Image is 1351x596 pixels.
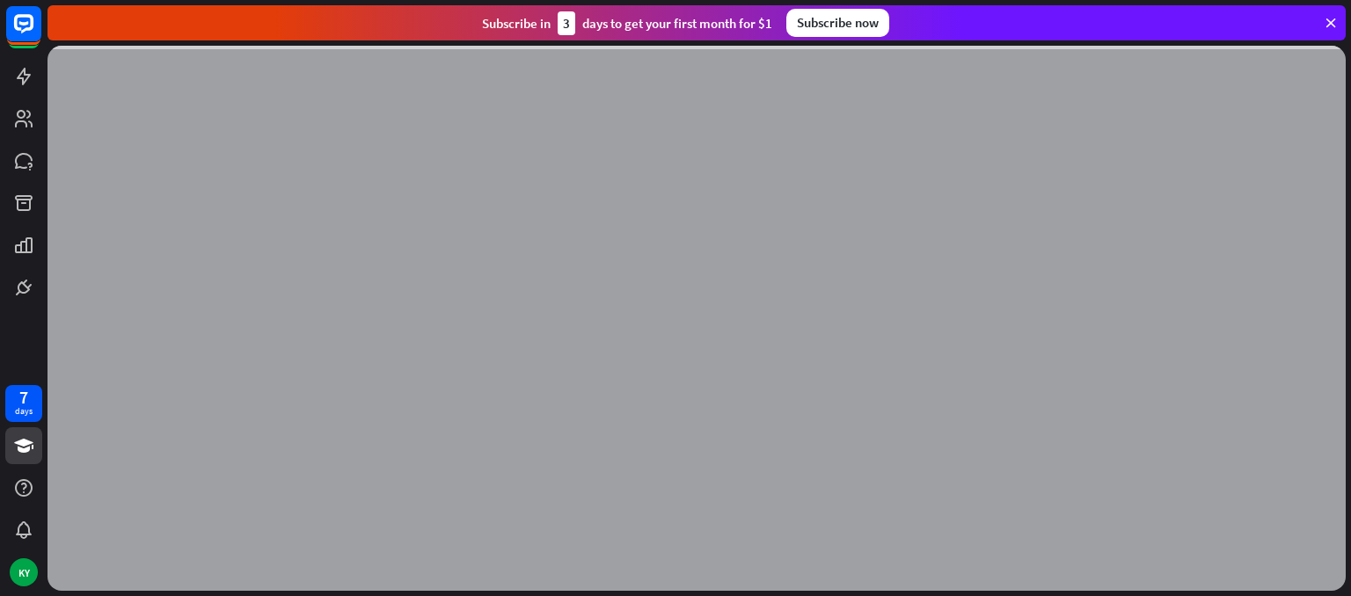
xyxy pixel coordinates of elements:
div: Subscribe now [786,9,889,37]
a: 7 days [5,385,42,422]
div: KY [10,558,38,586]
div: 7 [19,389,28,405]
div: Subscribe in days to get your first month for $1 [482,11,772,35]
div: days [15,405,33,418]
div: 3 [558,11,575,35]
